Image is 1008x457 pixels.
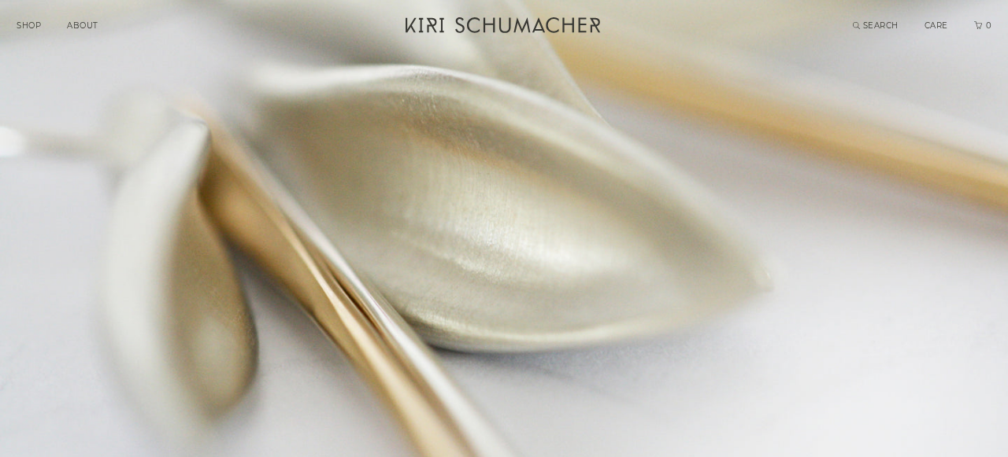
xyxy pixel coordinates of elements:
[396,8,613,47] a: Kiri Schumacher Home
[974,20,993,31] a: Cart
[67,20,98,31] a: ABOUT
[853,20,899,31] a: Search
[925,20,948,31] a: CARE
[863,20,899,31] span: SEARCH
[984,20,992,31] span: 0
[17,20,41,31] a: SHOP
